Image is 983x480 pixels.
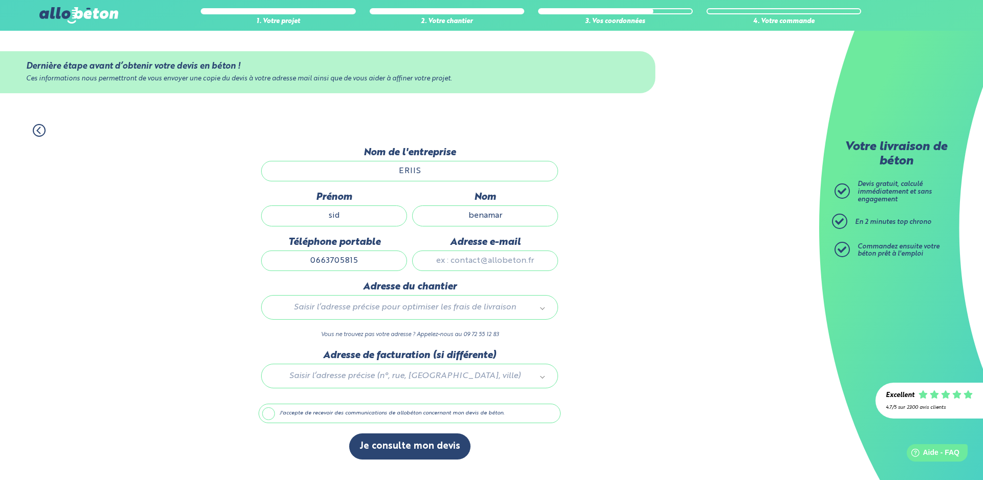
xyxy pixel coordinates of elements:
div: Dernière étape avant d’obtenir votre devis en béton ! [26,61,629,71]
label: Téléphone portable [261,237,407,248]
label: Adresse e-mail [412,237,558,248]
a: Saisir l’adresse précise pour optimiser les frais de livraison [272,301,547,314]
label: Nom [412,192,558,203]
p: Votre livraison de béton [837,140,955,169]
div: Ces informations nous permettront de vous envoyer une copie du devis à votre adresse mail ainsi q... [26,75,629,83]
input: dénomination sociale de l'entreprise [261,161,558,181]
label: Adresse du chantier [261,281,558,293]
span: Commandez ensuite votre béton prêt à l'emploi [858,243,939,258]
label: Nom de l'entreprise [261,147,558,158]
div: Excellent [886,392,914,400]
input: ex : 0642930817 [261,251,407,271]
span: En 2 minutes top chrono [855,219,931,225]
span: Saisir l’adresse précise pour optimiser les frais de livraison [276,301,534,314]
input: ex : contact@allobeton.fr [412,251,558,271]
div: 1. Votre projet [201,18,355,26]
label: J'accepte de recevoir des communications de allobéton concernant mon devis de béton. [259,404,561,423]
button: Je consulte mon devis [349,433,471,460]
div: 4. Votre commande [707,18,861,26]
img: allobéton [39,7,118,24]
p: Vous ne trouvez pas votre adresse ? Appelez-nous au 09 72 55 12 83 [261,330,558,340]
div: 4.7/5 sur 2300 avis clients [886,405,973,410]
iframe: Help widget launcher [892,440,972,469]
label: Prénom [261,192,407,203]
span: Devis gratuit, calculé immédiatement et sans engagement [858,181,932,202]
div: 2. Votre chantier [370,18,524,26]
input: Quel est votre nom de famille ? [412,205,558,226]
input: Quel est votre prénom ? [261,205,407,226]
div: 3. Vos coordonnées [538,18,693,26]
